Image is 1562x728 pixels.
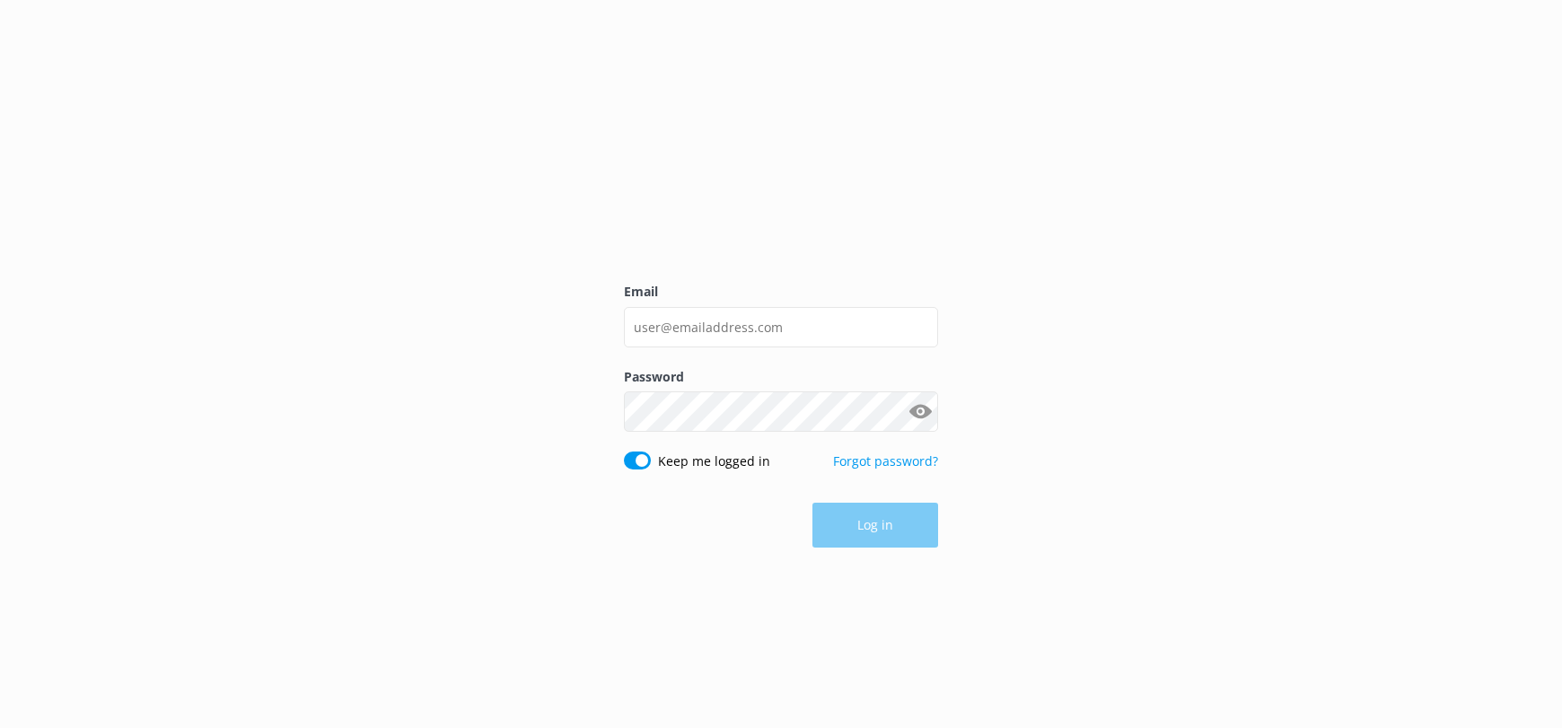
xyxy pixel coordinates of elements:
[658,452,770,471] label: Keep me logged in
[624,307,938,347] input: user@emailaddress.com
[833,452,938,469] a: Forgot password?
[902,394,938,430] button: Show password
[624,367,938,387] label: Password
[624,282,938,302] label: Email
